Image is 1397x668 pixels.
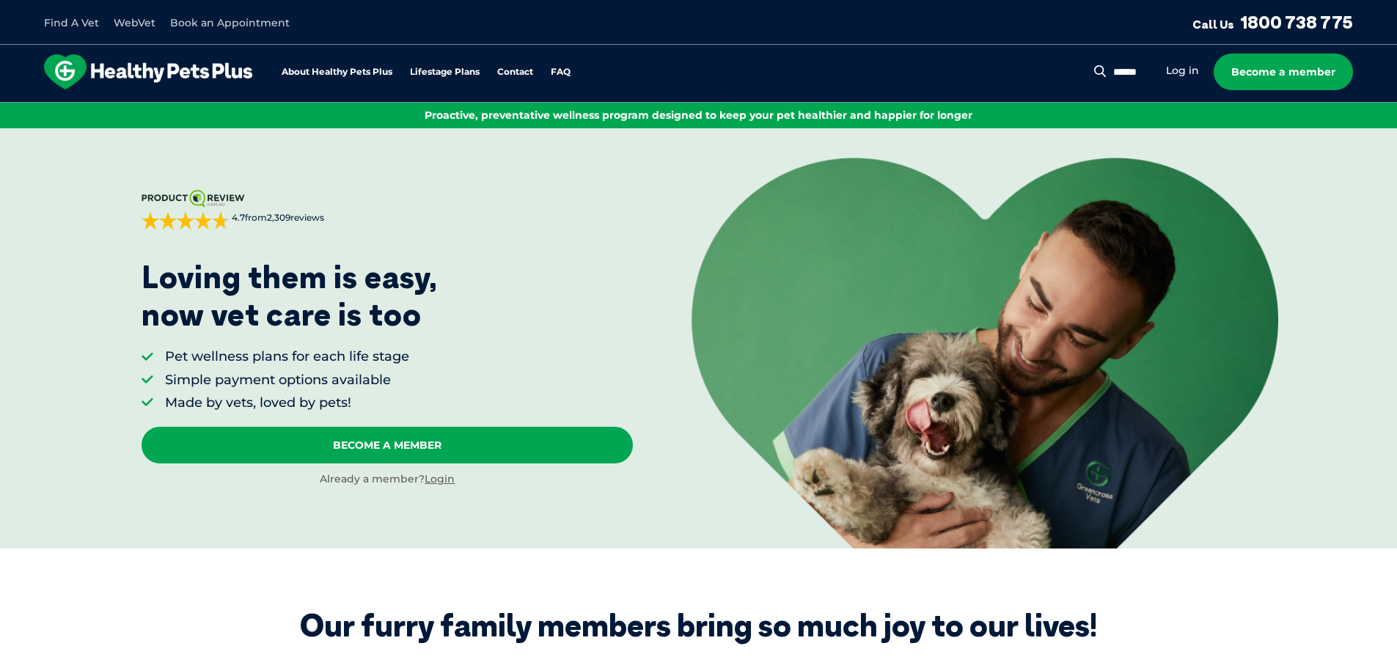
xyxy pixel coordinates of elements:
a: Find A Vet [44,16,99,29]
a: FAQ [551,67,571,77]
p: Loving them is easy, now vet care is too [142,259,438,333]
a: Call Us1800 738 775 [1192,11,1353,33]
a: Log in [1166,64,1199,78]
button: Search [1091,64,1110,78]
a: Lifestage Plans [410,67,480,77]
div: 4.7 out of 5 stars [142,212,230,230]
li: Made by vets, loved by pets! [165,394,409,412]
span: from [230,212,324,224]
span: 2,309 reviews [267,212,324,223]
img: hpp-logo [44,54,252,89]
a: Become A Member [142,427,633,463]
a: Become a member [1214,54,1353,90]
li: Simple payment options available [165,371,409,389]
strong: 4.7 [232,212,245,223]
div: Our furry family members bring so much joy to our lives! [300,607,1097,644]
a: About Healthy Pets Plus [282,67,392,77]
div: Already a member? [142,472,633,487]
img: <p>Loving them is easy, <br /> now vet care is too</p> [692,158,1278,548]
a: WebVet [114,16,155,29]
a: 4.7from2,309reviews [142,190,633,230]
li: Pet wellness plans for each life stage [165,348,409,366]
a: Book an Appointment [170,16,290,29]
a: Contact [497,67,533,77]
a: Login [425,472,455,485]
span: Proactive, preventative wellness program designed to keep your pet healthier and happier for longer [425,109,972,122]
span: Call Us [1192,17,1234,32]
